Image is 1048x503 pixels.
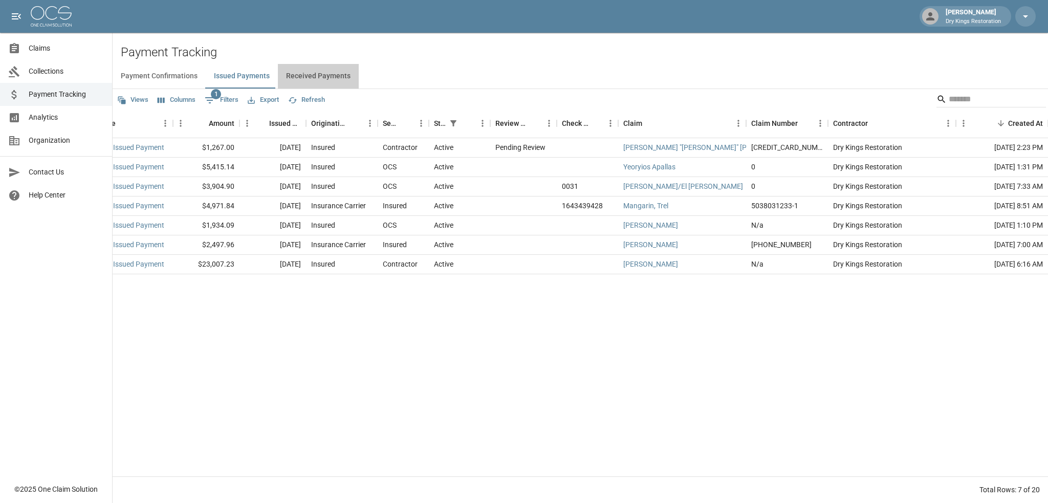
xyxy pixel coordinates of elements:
[311,181,335,191] div: Insured
[14,484,98,494] div: © 2025 One Claim Solution
[956,255,1048,274] div: [DATE] 6:16 AM
[348,116,362,130] button: Sort
[751,181,755,191] div: 0
[209,109,234,138] div: Amount
[429,109,490,138] div: Status
[828,255,956,274] div: Dry Kings Restoration
[245,92,281,108] button: Export
[239,216,306,235] div: [DATE]
[623,109,642,138] div: Claim
[434,220,453,230] div: Active
[311,220,335,230] div: Insured
[383,259,418,269] div: Contractor
[96,259,164,269] a: View Issued Payment
[173,116,188,131] button: Menu
[29,167,104,178] span: Contact Us
[31,6,72,27] img: ocs-logo-white-transparent.png
[96,142,164,152] a: View Issued Payment
[495,142,545,152] div: Pending Review
[306,109,378,138] div: Originating From
[979,485,1040,495] div: Total Rows: 7 of 20
[173,235,239,255] div: $2,497.96
[29,112,104,123] span: Analytics
[6,6,27,27] button: open drawer
[623,239,678,250] a: [PERSON_NAME]
[956,109,1048,138] div: Created At
[239,196,306,216] div: [DATE]
[541,116,557,131] button: Menu
[311,162,335,172] div: Insured
[413,116,429,131] button: Menu
[446,116,461,130] button: Show filters
[434,259,453,269] div: Active
[255,116,269,130] button: Sort
[211,89,221,99] span: 1
[383,220,397,230] div: OCS
[956,235,1048,255] div: [DATE] 7:00 AM
[994,116,1008,130] button: Sort
[91,109,173,138] div: Name
[941,116,956,131] button: Menu
[434,109,446,138] div: Status
[798,116,812,130] button: Sort
[828,109,956,138] div: Contractor
[173,216,239,235] div: $1,934.09
[946,17,1001,26] p: Dry Kings Restoration
[434,201,453,211] div: Active
[29,43,104,54] span: Claims
[173,158,239,177] div: $5,415.14
[155,92,198,108] button: Select columns
[623,181,743,191] a: [PERSON_NAME]/El [PERSON_NAME]
[29,89,104,100] span: Payment Tracking
[383,162,397,172] div: OCS
[383,239,407,250] div: Insured
[311,201,366,211] div: Insurance Carrier
[557,109,618,138] div: Check Number
[239,138,306,158] div: [DATE]
[956,158,1048,177] div: [DATE] 1:31 PM
[751,109,798,138] div: Claim Number
[588,116,603,130] button: Sort
[956,196,1048,216] div: [DATE] 8:51 AM
[239,235,306,255] div: [DATE]
[956,116,971,131] button: Menu
[278,64,359,89] button: Received Payments
[956,138,1048,158] div: [DATE] 2:23 PM
[833,109,868,138] div: Contractor
[173,177,239,196] div: $3,904.90
[434,181,453,191] div: Active
[956,216,1048,235] div: [DATE] 1:10 PM
[286,92,327,108] button: Refresh
[461,116,475,130] button: Sort
[173,255,239,274] div: $23,007.23
[113,64,1048,89] div: dynamic tabs
[239,116,255,131] button: Menu
[173,196,239,216] div: $4,971.84
[434,142,453,152] div: Active
[936,91,1046,110] div: Search
[311,239,366,250] div: Insurance Carrier
[562,201,603,211] div: 1643439428
[751,239,812,250] div: 1006-26-7316
[562,109,588,138] div: Check Number
[828,216,956,235] div: Dry Kings Restoration
[731,116,746,131] button: Menu
[239,255,306,274] div: [DATE]
[113,64,206,89] button: Payment Confirmations
[562,181,578,191] div: 0031
[116,116,130,130] button: Sort
[828,196,956,216] div: Dry Kings Restoration
[446,116,461,130] div: 1 active filter
[623,220,678,230] a: [PERSON_NAME]
[751,162,755,172] div: 0
[623,259,678,269] a: [PERSON_NAME]
[618,109,746,138] div: Claim
[311,142,335,152] div: Insured
[239,109,306,138] div: Issued Date
[96,201,164,211] a: View Issued Payment
[623,201,668,211] a: Mangarin, Trel
[383,142,418,152] div: Contractor
[362,116,378,131] button: Menu
[158,116,173,131] button: Menu
[495,109,527,138] div: Review Status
